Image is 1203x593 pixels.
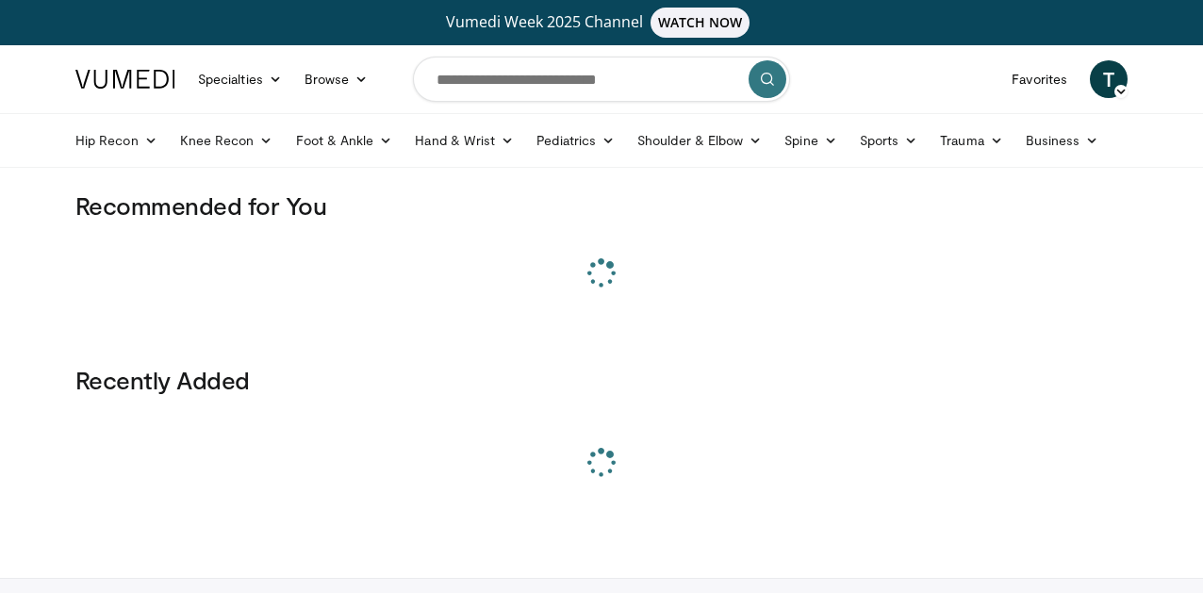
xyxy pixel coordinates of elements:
a: Vumedi Week 2025 ChannelWATCH NOW [78,8,1125,38]
a: Favorites [1000,60,1079,98]
a: T [1090,60,1128,98]
h3: Recommended for You [75,190,1128,221]
a: Spine [773,122,848,159]
a: Trauma [929,122,1014,159]
span: WATCH NOW [651,8,750,38]
img: VuMedi Logo [75,70,175,89]
input: Search topics, interventions [413,57,790,102]
a: Hand & Wrist [404,122,525,159]
a: Specialties [187,60,293,98]
h3: Recently Added [75,365,1128,395]
a: Sports [849,122,930,159]
a: Pediatrics [525,122,626,159]
a: Business [1014,122,1111,159]
a: Shoulder & Elbow [626,122,773,159]
a: Foot & Ankle [285,122,404,159]
a: Knee Recon [169,122,285,159]
a: Hip Recon [64,122,169,159]
a: Browse [293,60,380,98]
